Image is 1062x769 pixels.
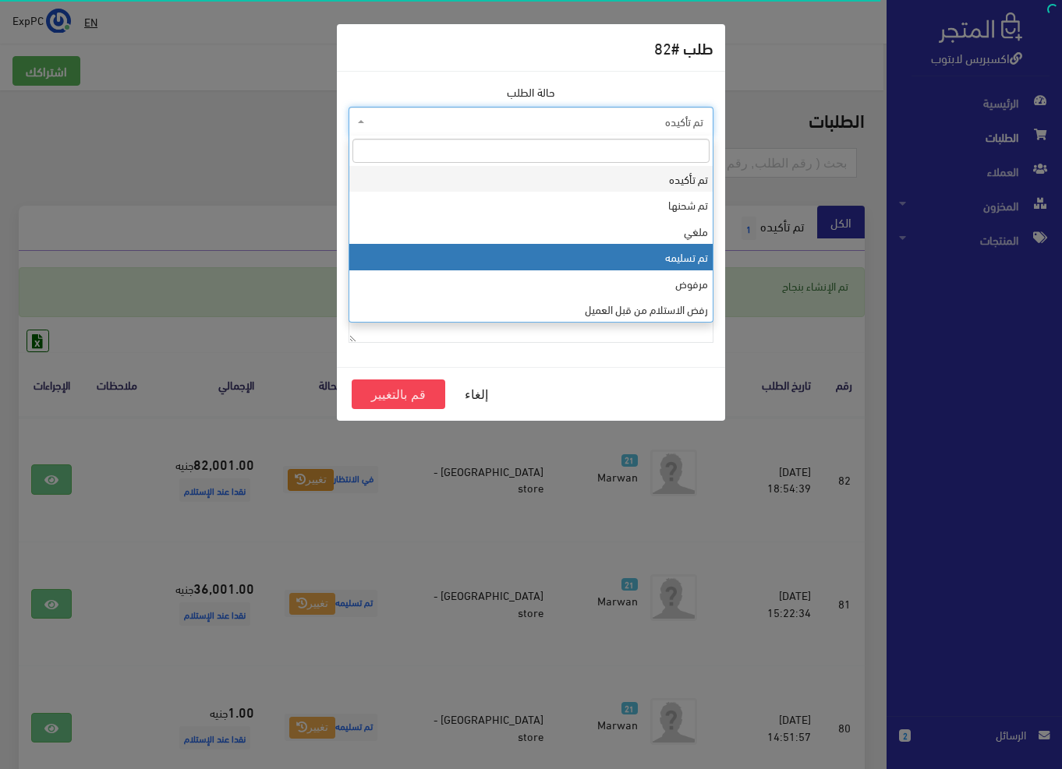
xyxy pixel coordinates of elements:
span: تم تأكيده [368,114,703,129]
span: 82 [654,33,671,62]
li: تم تأكيده [349,166,713,192]
button: قم بالتغيير [352,379,445,409]
li: مرفوض [349,270,713,296]
li: رفض الاستلام من قبل العميل [349,296,713,322]
li: تم شحنها [349,192,713,217]
span: تم تأكيده [349,107,713,136]
button: إلغاء [445,379,508,409]
label: حالة الطلب [507,83,555,101]
li: تم تسليمه [349,244,713,270]
li: ملغي [349,218,713,244]
h5: طلب # [654,36,713,59]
